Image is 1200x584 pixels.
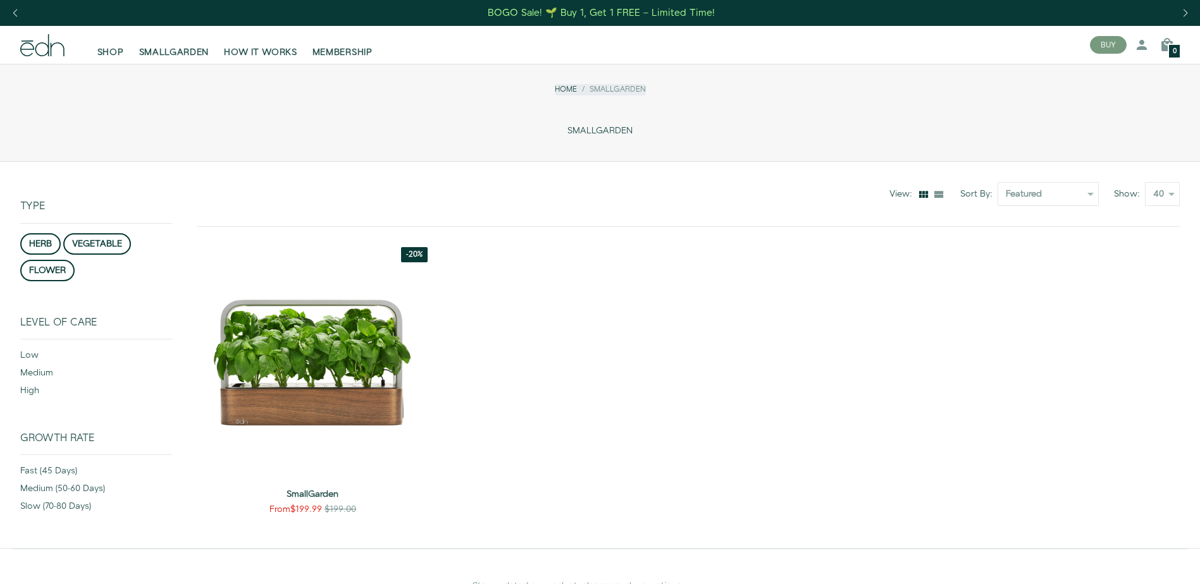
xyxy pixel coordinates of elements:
span: HOW IT WORKS [224,46,297,59]
div: View: [889,188,917,200]
div: high [20,384,172,402]
div: low [20,349,172,367]
nav: breadcrumbs [555,84,646,95]
div: From [269,503,322,516]
div: Growth Rate [20,432,172,454]
span: 0 [1173,48,1177,55]
a: BOGO Sale! 🌱 Buy 1, Get 1 FREE – Limited Time! [486,3,716,23]
span: SHOP [97,46,124,59]
div: Type [20,162,172,222]
button: vegetable [63,233,131,255]
label: Show: [1114,188,1145,200]
a: SHOP [90,31,132,59]
span: SMALLGARDEN [139,46,209,59]
span: -20% [406,251,423,259]
div: medium (50-60 days) [20,482,172,500]
div: BOGO Sale! 🌱 Buy 1, Get 1 FREE – Limited Time! [488,6,715,20]
a: Home [555,84,577,95]
div: fast (45 days) [20,465,172,482]
div: $199.00 [322,503,356,516]
div: slow (70-80 days) [20,500,172,518]
a: SmallGarden [197,488,428,501]
div: medium [20,367,172,384]
label: Sort By: [960,188,998,200]
button: flower [20,260,75,281]
span: $199.99 [290,503,322,516]
span: MEMBERSHIP [312,46,373,59]
button: herb [20,233,61,255]
div: Level of Care [20,317,172,339]
li: SmallGarden [577,84,646,95]
button: BUY [1090,36,1127,54]
a: HOW IT WORKS [216,31,304,59]
img: SmallGarden [197,247,428,477]
span: SMALLGARDEN [567,126,633,137]
a: SMALLGARDEN [132,31,217,59]
a: MEMBERSHIP [305,31,380,59]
